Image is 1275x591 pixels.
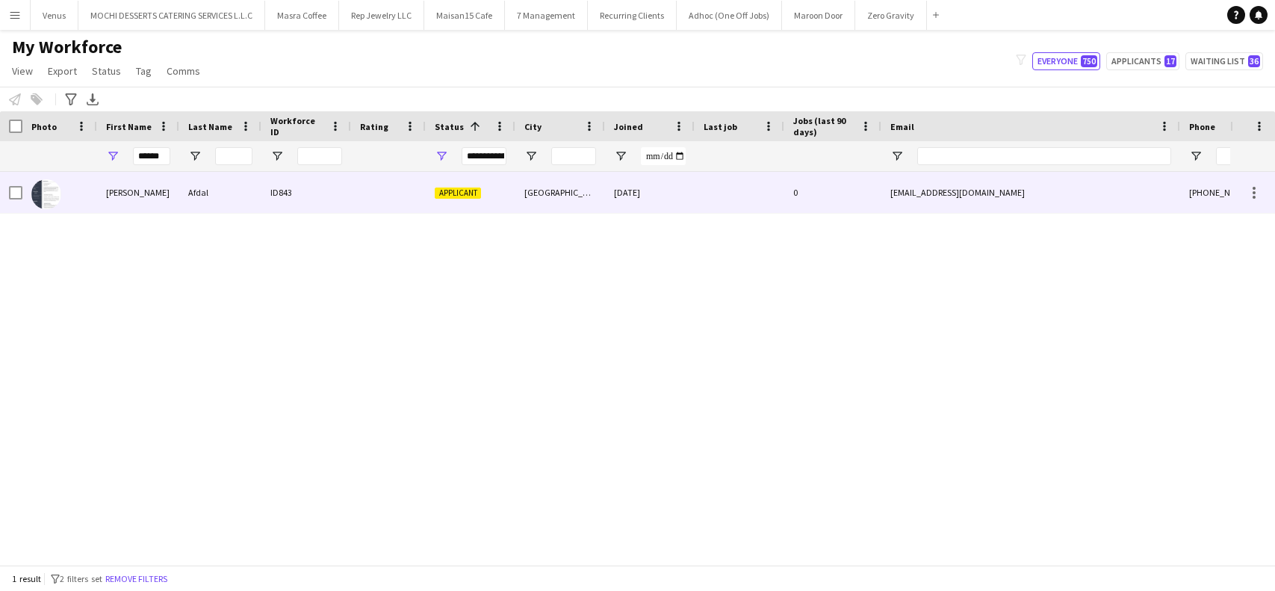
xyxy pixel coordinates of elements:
[31,1,78,30] button: Venus
[641,147,686,165] input: Joined Filter Input
[265,1,339,30] button: Masra Coffee
[179,172,261,213] div: Afdal
[1185,52,1263,70] button: Waiting list36
[1106,52,1179,70] button: Applicants17
[515,172,605,213] div: [GEOGRAPHIC_DATA]
[1189,121,1215,132] span: Phone
[62,90,80,108] app-action-btn: Advanced filters
[605,172,695,213] div: [DATE]
[106,121,152,132] span: First Name
[133,147,170,165] input: First Name Filter Input
[167,64,200,78] span: Comms
[84,90,102,108] app-action-btn: Export XLSX
[551,147,596,165] input: City Filter Input
[339,1,424,30] button: Rep Jewelry LLC
[12,64,33,78] span: View
[261,172,351,213] div: ID843
[855,1,927,30] button: Zero Gravity
[188,121,232,132] span: Last Name
[6,61,39,81] a: View
[31,179,61,209] img: Benjie Afdal
[793,115,854,137] span: Jobs (last 90 days)
[782,1,855,30] button: Maroon Door
[784,172,881,213] div: 0
[360,121,388,132] span: Rating
[524,149,538,163] button: Open Filter Menu
[505,1,588,30] button: 7 Management
[92,64,121,78] span: Status
[1189,149,1203,163] button: Open Filter Menu
[881,172,1180,213] div: [EMAIL_ADDRESS][DOMAIN_NAME]
[424,1,505,30] button: Maisan15 Cafe
[215,147,252,165] input: Last Name Filter Input
[86,61,127,81] a: Status
[270,115,324,137] span: Workforce ID
[1081,55,1097,67] span: 750
[130,61,158,81] a: Tag
[435,121,464,132] span: Status
[78,1,265,30] button: MOCHI DESSERTS CATERING SERVICES L.L.C
[435,188,481,199] span: Applicant
[48,64,77,78] span: Export
[704,121,737,132] span: Last job
[614,121,643,132] span: Joined
[890,149,904,163] button: Open Filter Menu
[435,149,448,163] button: Open Filter Menu
[524,121,542,132] span: City
[161,61,206,81] a: Comms
[1248,55,1260,67] span: 36
[60,573,102,584] span: 2 filters set
[297,147,342,165] input: Workforce ID Filter Input
[917,147,1171,165] input: Email Filter Input
[106,149,120,163] button: Open Filter Menu
[1164,55,1176,67] span: 17
[42,61,83,81] a: Export
[588,1,677,30] button: Recurring Clients
[97,172,179,213] div: [PERSON_NAME]
[677,1,782,30] button: Adhoc (One Off Jobs)
[12,36,122,58] span: My Workforce
[188,149,202,163] button: Open Filter Menu
[1032,52,1100,70] button: Everyone750
[614,149,627,163] button: Open Filter Menu
[136,64,152,78] span: Tag
[890,121,914,132] span: Email
[102,571,170,587] button: Remove filters
[270,149,284,163] button: Open Filter Menu
[31,121,57,132] span: Photo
